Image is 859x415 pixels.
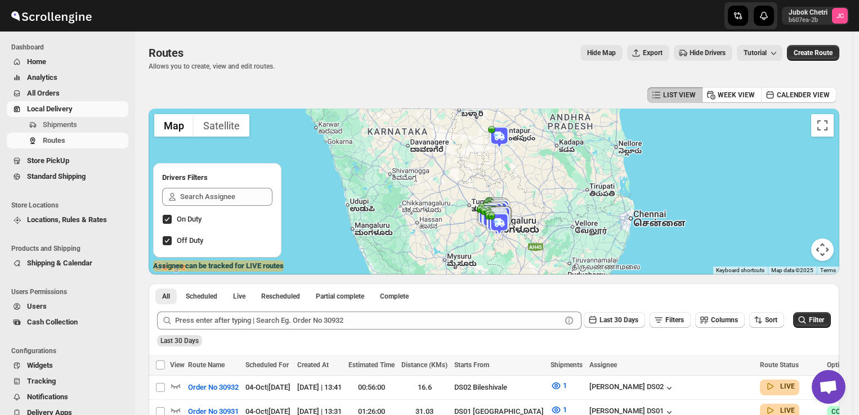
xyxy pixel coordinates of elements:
span: Assignee [589,361,617,369]
span: Order No 30932 [188,382,239,393]
span: Filters [665,316,684,324]
p: Allows you to create, view and edit routes. [149,62,275,71]
span: Notifications [27,393,68,401]
span: Created At [297,361,329,369]
button: Filter [793,312,831,328]
span: Tutorial [744,49,767,57]
button: All Orders [7,85,128,101]
span: Live [233,292,245,301]
p: Jubok Chetri [789,8,827,17]
span: Create Route [794,48,833,57]
button: LIST VIEW [647,87,703,103]
h2: Drivers Filters [162,172,272,183]
button: Order No 30932 [181,378,245,396]
button: Show satellite imagery [194,114,249,137]
span: Shipping & Calendar [27,259,92,267]
span: LIST VIEW [663,91,696,100]
span: WEEK VIEW [718,91,755,100]
span: Route Name [188,361,225,369]
span: Jubok Chetri [832,8,848,24]
label: Assignee can be tracked for LIVE routes [153,260,284,272]
button: All routes [155,288,177,304]
span: Scheduled [186,292,217,301]
span: All [162,292,170,301]
button: Map action label [580,45,623,61]
span: Shipments [551,361,583,369]
span: Dashboard [11,43,129,52]
div: 16.6 [401,382,448,393]
button: [PERSON_NAME] DS02 [589,382,675,394]
span: Home [27,57,46,66]
button: Locations, Rules & Rates [7,212,128,228]
button: Users [7,299,128,314]
span: 1 [563,405,567,414]
span: Users Permissions [11,287,129,296]
button: CALENDER VIEW [761,87,836,103]
span: Sort [765,316,777,324]
button: Notifications [7,389,128,405]
span: Standard Shipping [27,172,86,181]
span: On Duty [177,215,202,223]
span: Last 30 Days [599,316,638,324]
button: Analytics [7,70,128,85]
span: Export [643,48,663,57]
img: ScrollEngine [9,2,93,30]
span: Products and Shipping [11,244,129,253]
span: 1 [563,381,567,390]
span: Partial complete [316,292,364,301]
button: Shipments [7,117,128,133]
button: Home [7,54,128,70]
button: Map camera controls [811,238,834,261]
input: Search Assignee [180,188,272,206]
button: Export [627,45,669,61]
b: LIVE [780,382,795,390]
button: Keyboard shortcuts [716,267,764,274]
a: Terms (opens in new tab) [820,267,836,273]
span: Scheduled For [245,361,289,369]
button: Widgets [7,358,128,373]
button: Last 30 Days [584,312,645,328]
span: Starts From [454,361,489,369]
span: Locations, Rules & Rates [27,215,107,224]
button: Sort [749,312,784,328]
span: Route Status [760,361,799,369]
div: [DATE] | 13:41 [297,382,342,393]
span: Tracking [27,377,56,385]
span: Map data ©2025 [771,267,813,273]
text: JC [836,12,844,20]
span: Filter [809,316,824,324]
span: Widgets [27,361,53,369]
span: Hide Map [587,48,616,57]
span: 04-Oct | [DATE] [245,383,290,391]
button: Cash Collection [7,314,128,330]
span: Configurations [11,346,129,355]
span: Distance (KMs) [401,361,448,369]
span: View [170,361,185,369]
span: CALENDER VIEW [777,91,830,100]
span: Local Delivery [27,105,73,113]
span: Complete [380,292,409,301]
span: Store PickUp [27,156,69,165]
button: Columns [695,312,745,328]
div: Open chat [812,370,845,404]
button: Hide Drivers [674,45,732,61]
span: Routes [43,136,65,145]
span: Store Locations [11,201,129,210]
button: User menu [782,7,849,25]
span: Off Duty [177,236,203,245]
button: Shipping & Calendar [7,255,128,271]
span: Cash Collection [27,318,78,326]
span: Columns [711,316,738,324]
span: Last 30 Days [160,337,199,345]
a: Open this area in Google Maps (opens a new window) [151,260,189,274]
button: Filters [650,312,691,328]
span: Shipments [43,120,77,129]
span: Routes [149,46,184,60]
button: Routes [7,133,128,148]
button: WEEK VIEW [702,87,762,103]
button: 1 [544,377,574,395]
button: Toggle fullscreen view [811,114,834,137]
button: Show street map [154,114,194,137]
input: Press enter after typing | Search Eg. Order No 30932 [175,312,561,330]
